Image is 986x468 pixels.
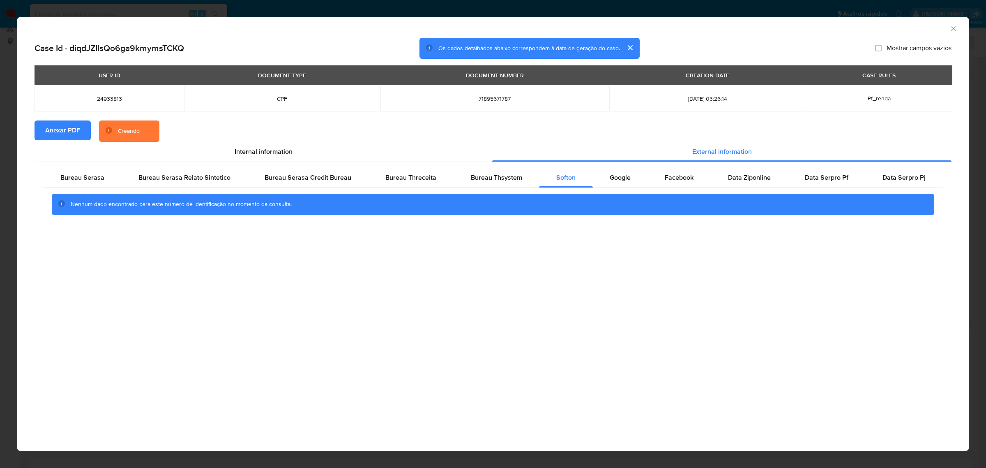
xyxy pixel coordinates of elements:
span: Mostrar campos vazios [887,44,951,52]
span: CPF [194,95,371,102]
span: Softon [556,173,576,182]
div: Detailed info [35,142,951,162]
span: 71895671787 [390,95,600,102]
span: Data Ziponline [728,173,771,182]
h2: Case Id - diqdJZIlsQo6ga9kmymsTCKQ [35,43,184,53]
span: Data Serpro Pf [805,173,848,182]
div: CASE RULES [857,68,901,82]
div: USER ID [94,68,125,82]
div: DOCUMENT TYPE [253,68,311,82]
button: cerrar [620,38,640,58]
span: Google [610,173,631,182]
span: External information [692,147,752,156]
input: Mostrar campos vazios [875,45,882,51]
span: Bureau Serasa [60,173,104,182]
button: Fechar a janela [949,25,957,32]
div: Creando [118,127,140,135]
span: Os dados detalhados abaixo correspondem à data de geração do caso. [438,44,620,52]
div: closure-recommendation-modal [17,17,969,451]
span: Facebook [665,173,693,182]
span: Data Serpro Pj [882,173,926,182]
span: Internal information [235,147,293,156]
span: Nenhum dado encontrado para este número de identificação no momento da consulta. [71,200,292,208]
div: CREATION DATE [681,68,734,82]
div: Detailed external info [43,168,943,188]
span: Bureau Serasa Credit Bureau [265,173,351,182]
span: Anexar PDF [45,121,80,139]
button: Anexar PDF [35,120,91,140]
span: Bureau Threceita [385,173,436,182]
span: 24933813 [44,95,174,102]
div: DOCUMENT NUMBER [461,68,529,82]
span: Pf_renda [868,94,891,102]
span: [DATE] 03:26:14 [619,95,796,102]
span: Bureau Thsystem [471,173,522,182]
span: Bureau Serasa Relato Sintetico [138,173,230,182]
